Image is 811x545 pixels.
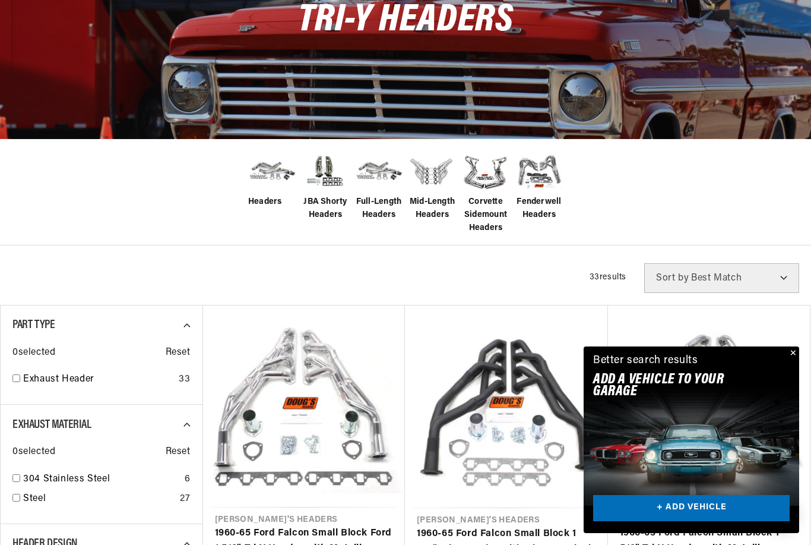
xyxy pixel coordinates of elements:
[179,372,190,388] div: 33
[408,148,456,196] img: Mid-Length Headers
[248,153,296,190] img: Headers
[593,495,790,522] a: + ADD VEHICLE
[656,273,689,283] span: Sort by
[408,196,456,222] span: Mid-Length Headers
[302,196,349,222] span: JBA Shorty Headers
[180,492,190,507] div: 27
[785,346,799,361] button: Close
[355,196,403,222] span: Full-Length Headers
[644,263,799,293] select: Sort by
[593,352,698,370] div: Better search results
[515,196,563,222] span: Fenderwell Headers
[302,148,349,222] a: JBA Shorty Headers JBA Shorty Headers
[462,148,509,196] img: Corvette Sidemount Headers
[593,374,760,398] h2: Add A VEHICLE to your garage
[515,148,563,222] a: Fenderwell Headers Fenderwell Headers
[12,419,91,431] span: Exhaust Material
[23,492,175,507] a: Steel
[408,148,456,222] a: Mid-Length Headers Mid-Length Headers
[12,345,55,361] span: 0 selected
[462,148,509,235] a: Corvette Sidemount Headers Corvette Sidemount Headers
[355,148,403,222] a: Full-Length Headers Full-Length Headers
[12,445,55,460] span: 0 selected
[166,445,191,460] span: Reset
[515,148,563,196] img: Fenderwell Headers
[302,152,349,191] img: JBA Shorty Headers
[355,153,403,190] img: Full-Length Headers
[248,148,296,209] a: Headers Headers
[23,472,180,487] a: 304 Stainless Steel
[248,196,282,209] span: Headers
[12,319,55,331] span: Part Type
[462,196,509,235] span: Corvette Sidemount Headers
[298,1,514,40] span: Tri-Y Headers
[166,345,191,361] span: Reset
[590,273,626,282] span: 33 results
[185,472,191,487] div: 6
[23,372,174,388] a: Exhaust Header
